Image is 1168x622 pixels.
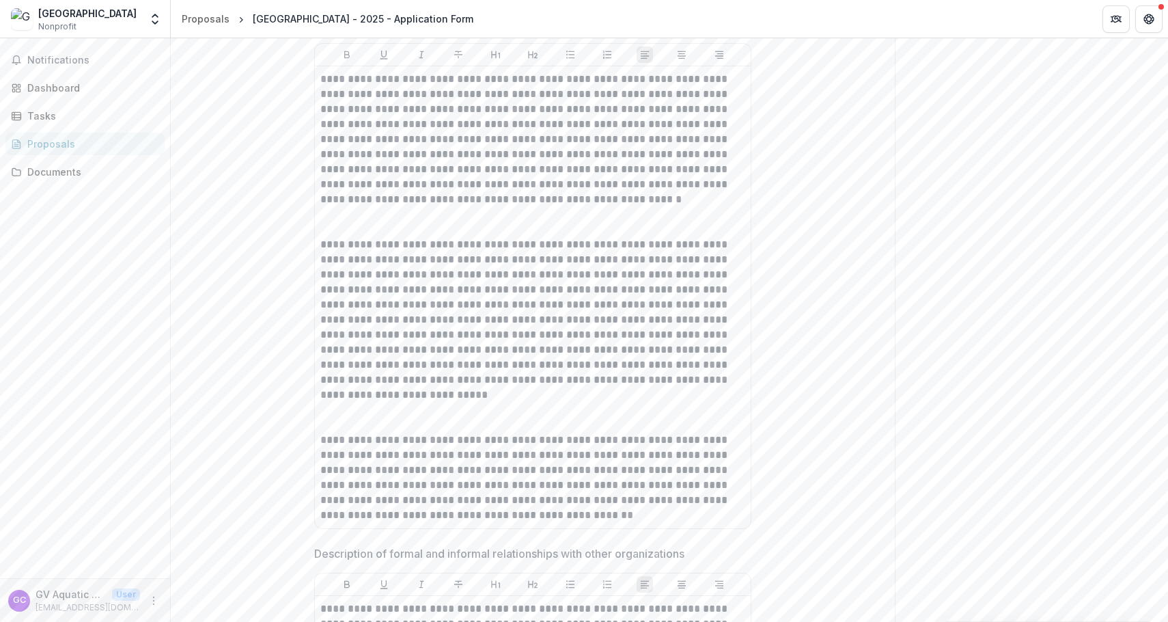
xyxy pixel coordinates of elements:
button: Open entity switcher [145,5,165,33]
button: Underline [376,576,392,593]
div: Dashboard [27,81,154,95]
p: GV Aquatic Center [36,587,107,601]
span: Notifications [27,55,159,66]
div: Proposals [182,12,230,26]
a: Dashboard [5,77,165,99]
p: User [112,589,140,601]
p: Description of formal and informal relationships with other organizations [314,545,684,562]
p: [EMAIL_ADDRESS][DOMAIN_NAME] [36,601,140,614]
div: Proposals [27,137,154,151]
button: Ordered List [599,46,615,63]
button: Italicize [413,46,430,63]
a: Tasks [5,105,165,127]
div: [GEOGRAPHIC_DATA] - 2025 - Application Form [253,12,473,26]
button: More [145,593,162,609]
button: Heading 1 [488,576,504,593]
button: Ordered List [599,576,615,593]
button: Align Center [673,46,690,63]
button: Underline [376,46,392,63]
button: Italicize [413,576,430,593]
button: Heading 2 [525,576,541,593]
div: [GEOGRAPHIC_DATA] [38,6,137,21]
button: Align Center [673,576,690,593]
nav: breadcrumb [176,9,479,29]
div: GV Aquatic Center [13,596,26,605]
div: Documents [27,165,154,179]
span: Nonprofit [38,21,77,33]
button: Notifications [5,49,165,71]
a: Documents [5,161,165,183]
img: Greenbrier Valley Aquatic Center [11,8,33,30]
button: Bold [339,576,355,593]
a: Proposals [5,133,165,155]
a: Proposals [176,9,235,29]
button: Heading 1 [488,46,504,63]
button: Bold [339,46,355,63]
button: Heading 2 [525,46,541,63]
button: Strike [450,46,467,63]
button: Get Help [1135,5,1163,33]
button: Bullet List [562,46,579,63]
button: Strike [450,576,467,593]
div: Tasks [27,109,154,123]
button: Align Right [711,46,727,63]
button: Align Left [637,46,653,63]
button: Bullet List [562,576,579,593]
button: Align Left [637,576,653,593]
button: Partners [1102,5,1130,33]
button: Align Right [711,576,727,593]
